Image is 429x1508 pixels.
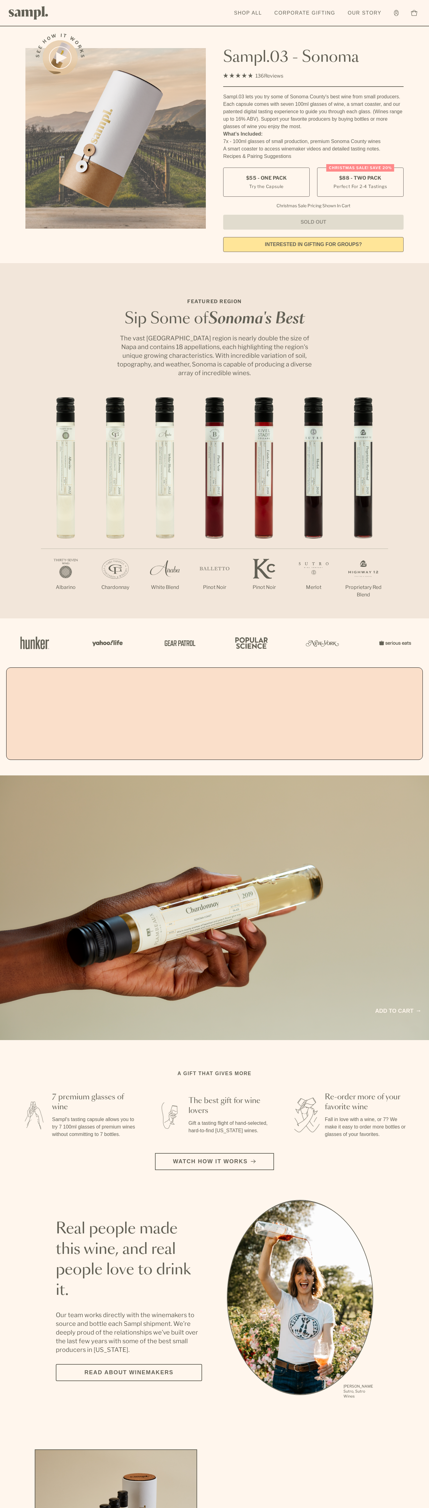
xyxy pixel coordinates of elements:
[246,175,287,182] span: $55 - One Pack
[188,1120,273,1134] p: Gift a tasting flight of hand-selected, hard-to-find [US_STATE] wines.
[223,215,404,230] button: Sold Out
[271,6,338,20] a: Corporate Gifting
[115,312,314,326] h2: Sip Some of
[140,397,190,611] li: 3 / 7
[273,203,353,209] li: Christmas Sale Pricing Shown In Cart
[339,175,382,182] span: $88 - Two Pack
[223,138,404,145] li: 7x - 100ml glasses of small production, premium Sonoma County wines
[289,584,338,591] p: Merlot
[41,584,91,591] p: Albarino
[160,630,197,656] img: Artboard_5_7fdae55a-36fd-43f7-8bfd-f74a06a2878e_x450.png
[223,93,404,130] div: Sampl.03 lets you try some of Sonoma County's best wine from small producers. Each capsule comes ...
[255,73,264,79] span: 136
[325,1116,409,1138] p: Fall in love with a wine, or 7? We make it easy to order more bottles or glasses of your favorites.
[249,183,284,190] small: Try the Capsule
[41,397,91,611] li: 1 / 7
[338,584,388,599] p: Proprietary Red Blend
[223,153,404,160] li: Recipes & Pairing Suggestions
[190,584,239,591] p: Pinot Noir
[56,1219,202,1301] h2: Real people made this wine, and real people love to drink it.
[223,237,404,252] a: interested in gifting for groups?
[91,397,140,611] li: 2 / 7
[52,1116,136,1138] p: Sampl's tasting capsule allows you to try 7 100ml glasses of premium wines without committing to ...
[326,164,394,172] div: Christmas SALE! Save 20%
[190,397,239,611] li: 4 / 7
[188,1096,273,1116] h3: The best gift for wine lovers
[325,1092,409,1112] h3: Re-order more of your favorite wine
[375,1007,420,1015] a: Add to cart
[208,312,305,326] em: Sonoma's Best
[56,1364,202,1381] a: Read about Winemakers
[334,183,387,190] small: Perfect For 2-4 Tastings
[140,584,190,591] p: White Blend
[155,1153,274,1170] button: Watch how it works
[239,584,289,591] p: Pinot Noir
[223,131,263,137] strong: What’s Included:
[232,630,269,656] img: Artboard_4_28b4d326-c26e-48f9-9c80-911f17d6414e_x450.png
[88,630,125,656] img: Artboard_6_04f9a106-072f-468a-bdd7-f11783b05722_x450.png
[56,1311,202,1354] p: Our team works directly with the winemakers to source and bottle each Sampl shipment. We’re deepl...
[338,397,388,618] li: 7 / 7
[115,334,314,377] p: The vast [GEOGRAPHIC_DATA] region is nearly double the size of Napa and contains 18 appellations,...
[227,1200,373,1400] ul: carousel
[223,145,404,153] li: A smart coaster to access winemaker videos and detailed tasting notes.
[231,6,265,20] a: Shop All
[16,630,53,656] img: Artboard_1_c8cd28af-0030-4af1-819c-248e302c7f06_x450.png
[223,72,283,80] div: 136Reviews
[91,584,140,591] p: Chardonnay
[9,6,48,20] img: Sampl logo
[345,6,385,20] a: Our Story
[52,1092,136,1112] h3: 7 premium glasses of wine
[304,630,341,656] img: Artboard_3_0b291449-6e8c-4d07-b2c2-3f3601a19cd1_x450.png
[227,1200,373,1400] div: slide 1
[223,48,404,67] h1: Sampl.03 - Sonoma
[289,397,338,611] li: 6 / 7
[115,298,314,305] p: Featured Region
[239,397,289,611] li: 5 / 7
[43,40,77,75] button: See how it works
[25,48,206,229] img: Sampl.03 - Sonoma
[343,1384,373,1399] p: [PERSON_NAME] Sutro, Sutro Wines
[264,73,283,79] span: Reviews
[376,630,413,656] img: Artboard_7_5b34974b-f019-449e-91fb-745f8d0877ee_x450.png
[178,1070,252,1077] h2: A gift that gives more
